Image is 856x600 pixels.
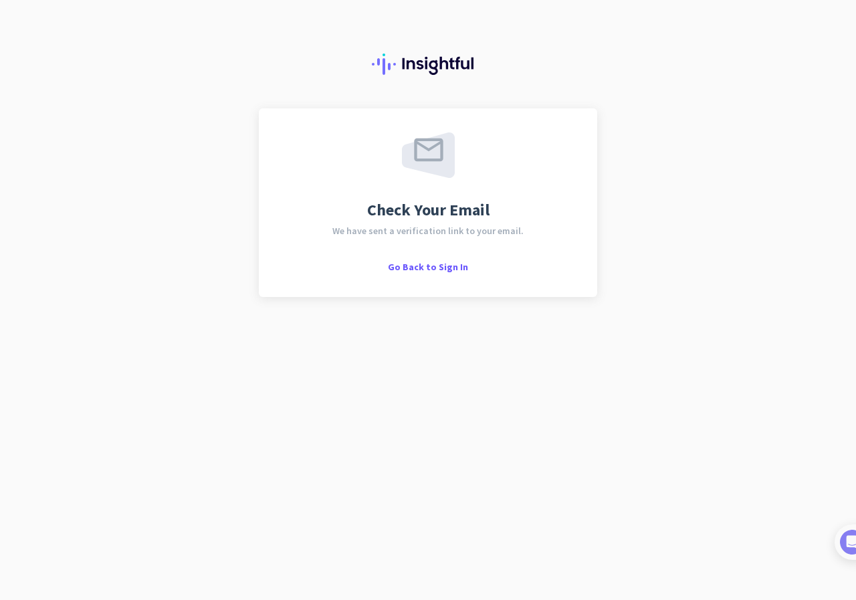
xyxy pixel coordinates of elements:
img: Insightful [372,54,484,75]
span: We have sent a verification link to your email. [332,226,524,235]
img: email-sent [402,132,455,178]
span: Check Your Email [367,202,490,218]
span: Go Back to Sign In [388,261,468,273]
